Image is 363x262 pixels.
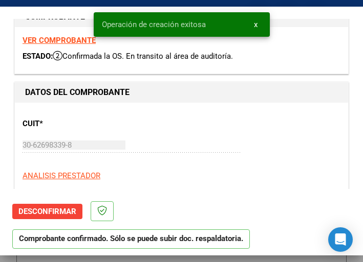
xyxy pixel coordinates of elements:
button: x [246,15,266,34]
p: Comprobante confirmado. Sólo se puede subir doc. respaldatoria. [12,229,250,249]
span: Confirmada la OS. En transito al área de auditoría. [53,52,233,61]
p: MINISTERIO DE SALUD PCIA DE BS AS O. P. [23,189,340,201]
span: Operación de creación exitosa [102,19,206,30]
span: ANALISIS PRESTADOR [23,171,100,180]
span: ESTADO: [23,52,53,61]
strong: DATOS DEL COMPROBANTE [25,87,130,97]
span: Desconfirmar [18,207,76,216]
div: Open Intercom Messenger [328,227,353,252]
p: CUIT [23,118,118,130]
a: VER COMPROBANTE [23,36,96,45]
button: Desconfirmar [12,204,82,219]
span: x [254,20,258,29]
